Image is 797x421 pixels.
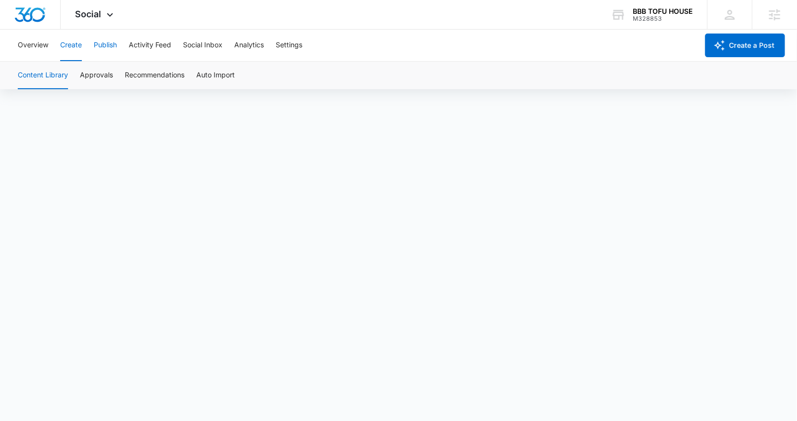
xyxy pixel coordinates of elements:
[633,15,693,22] div: account id
[234,30,264,61] button: Analytics
[129,30,171,61] button: Activity Feed
[94,30,117,61] button: Publish
[80,62,113,89] button: Approvals
[18,30,48,61] button: Overview
[276,30,302,61] button: Settings
[125,62,184,89] button: Recommendations
[633,7,693,15] div: account name
[183,30,222,61] button: Social Inbox
[705,34,785,57] button: Create a Post
[60,30,82,61] button: Create
[18,62,68,89] button: Content Library
[196,62,235,89] button: Auto Import
[75,9,102,19] span: Social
